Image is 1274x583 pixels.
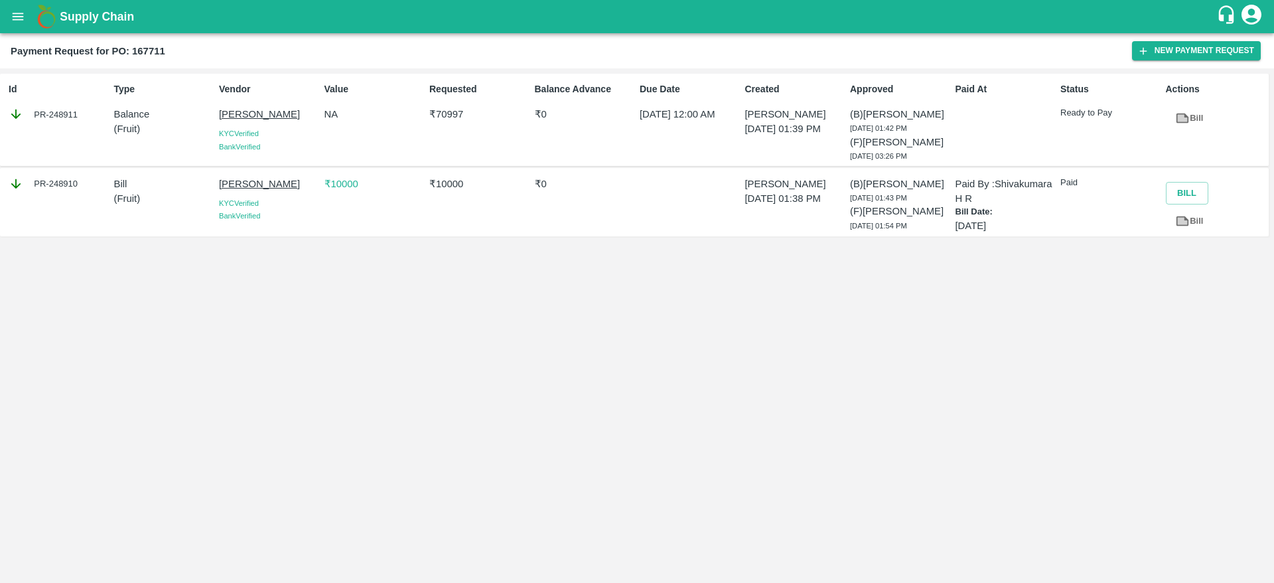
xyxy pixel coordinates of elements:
[850,82,950,96] p: Approved
[850,204,950,218] p: (F) [PERSON_NAME]
[324,177,424,191] p: ₹ 10000
[114,107,214,122] p: Balance
[1060,177,1160,189] p: Paid
[219,143,260,151] span: Bank Verified
[745,107,845,122] p: [PERSON_NAME]
[219,177,318,191] p: [PERSON_NAME]
[955,206,1055,218] p: Bill Date:
[955,82,1055,96] p: Paid At
[850,152,907,160] span: [DATE] 03:26 PM
[1216,5,1239,29] div: customer-support
[535,82,634,96] p: Balance Advance
[114,122,214,136] p: ( Fruit )
[114,82,214,96] p: Type
[3,1,33,32] button: open drawer
[640,107,739,122] p: [DATE] 12:00 AM
[33,3,60,30] img: logo
[1132,41,1261,60] button: New Payment Request
[850,194,907,202] span: [DATE] 01:43 PM
[1166,182,1208,205] button: Bill
[11,46,165,56] b: Payment Request for PO: 167711
[219,199,259,207] span: KYC Verified
[850,107,950,122] p: (B) [PERSON_NAME]
[1060,107,1160,120] p: Ready to Pay
[324,82,424,96] p: Value
[535,177,634,191] p: ₹ 0
[1166,82,1265,96] p: Actions
[745,177,845,191] p: [PERSON_NAME]
[219,82,318,96] p: Vendor
[745,191,845,206] p: [DATE] 01:38 PM
[219,129,259,137] span: KYC Verified
[535,107,634,122] p: ₹ 0
[429,107,529,122] p: ₹ 70997
[745,122,845,136] p: [DATE] 01:39 PM
[850,222,907,230] span: [DATE] 01:54 PM
[9,107,108,122] div: PR-248911
[745,82,845,96] p: Created
[850,135,950,149] p: (F) [PERSON_NAME]
[429,177,529,191] p: ₹ 10000
[60,7,1216,26] a: Supply Chain
[114,191,214,206] p: ( Fruit )
[60,10,134,23] b: Supply Chain
[640,82,739,96] p: Due Date
[850,124,907,132] span: [DATE] 01:42 PM
[1060,82,1160,96] p: Status
[1239,3,1263,31] div: account of current user
[219,212,260,220] span: Bank Verified
[9,177,108,191] div: PR-248910
[219,107,318,122] p: [PERSON_NAME]
[324,107,424,122] p: NA
[1166,107,1213,130] a: Bill
[1166,210,1213,233] a: Bill
[955,177,1055,207] p: Paid By : Shivakumara H R
[429,82,529,96] p: Requested
[114,177,214,191] p: Bill
[955,218,1055,233] p: [DATE]
[9,82,108,96] p: Id
[850,177,950,191] p: (B) [PERSON_NAME]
